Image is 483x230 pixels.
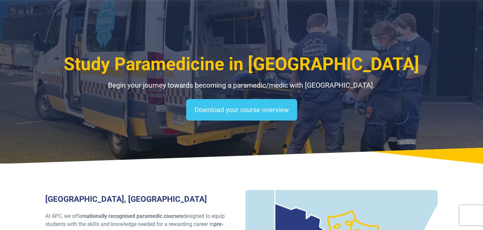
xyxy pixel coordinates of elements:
span: Study Paramedicine in [GEOGRAPHIC_DATA] [64,54,419,75]
strong: nationally recognised paramedic courses [84,213,183,219]
h3: [GEOGRAPHIC_DATA], [GEOGRAPHIC_DATA] [45,194,237,204]
p: Begin your journey towards becoming a paramedic/medic with [GEOGRAPHIC_DATA]. [45,80,438,91]
a: Download your course overview [186,99,297,121]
